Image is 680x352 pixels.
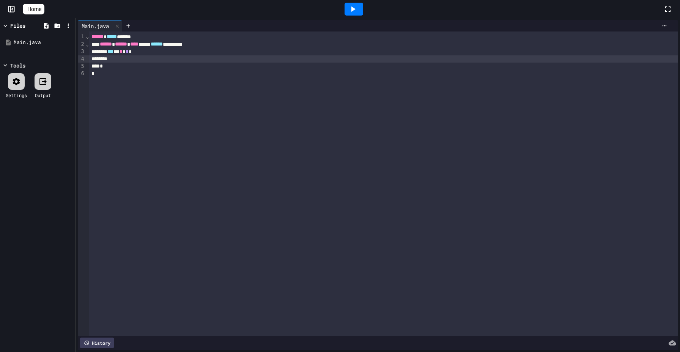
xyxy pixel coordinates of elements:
span: Home [27,5,41,13]
span: Fold line [85,33,89,39]
span: Fold line [85,41,89,47]
div: 5 [78,63,85,70]
div: 3 [78,48,85,55]
div: Files [10,22,25,30]
div: Output [35,92,51,99]
div: 4 [78,55,85,63]
div: Main.java [78,22,113,30]
div: Settings [6,92,27,99]
div: 6 [78,70,85,77]
div: 2 [78,41,85,48]
div: Tools [10,61,25,69]
a: Home [23,4,44,14]
div: History [80,338,114,348]
div: Main.java [78,20,122,31]
div: Main.java [14,39,73,46]
div: 1 [78,33,85,41]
